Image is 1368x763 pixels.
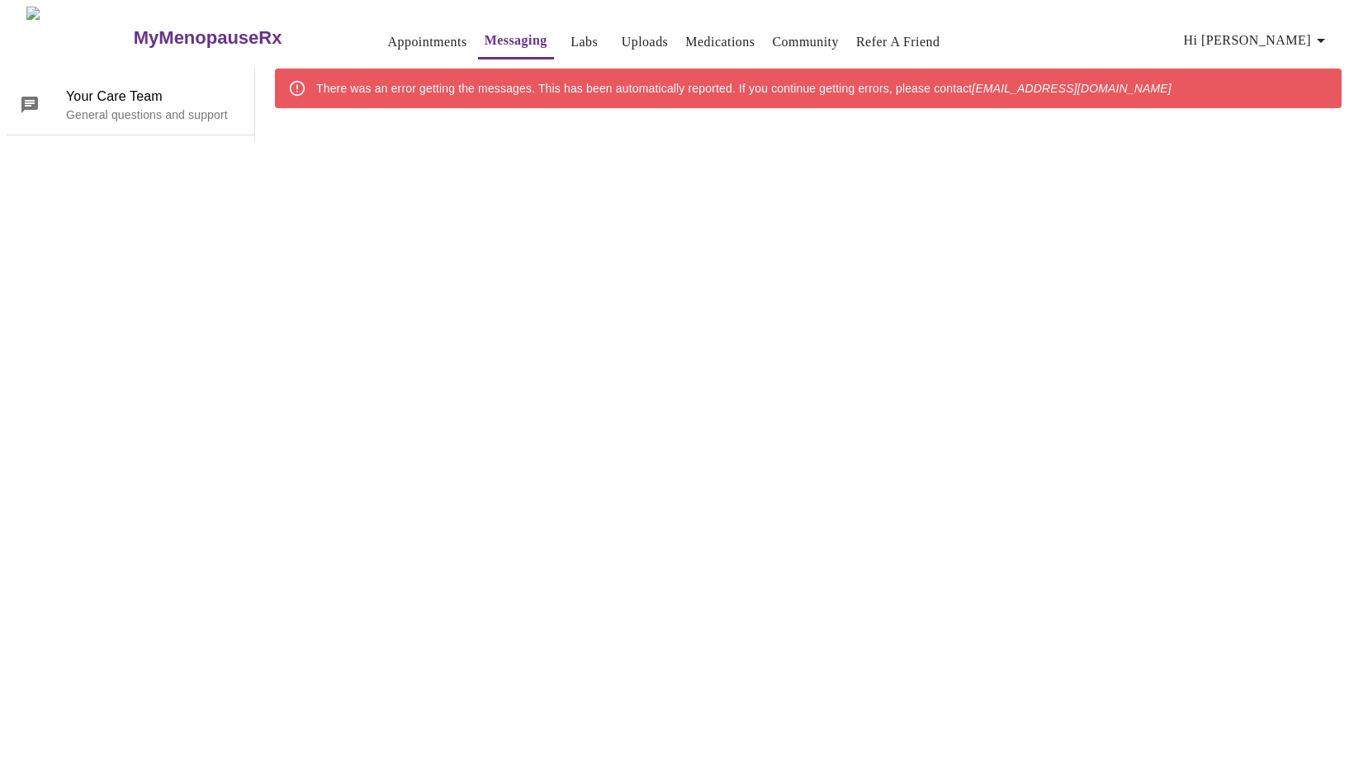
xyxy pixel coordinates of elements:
[134,27,282,49] h3: MyMenopauseRx
[622,31,669,54] a: Uploads
[316,73,1172,103] div: There was an error getting the messages. This has been automatically reported. If you continue ge...
[7,75,254,135] div: Your Care TeamGeneral questions and support
[131,9,348,67] a: MyMenopauseRx
[66,87,241,107] span: Your Care Team
[972,82,1171,95] em: [EMAIL_ADDRESS][DOMAIN_NAME]
[679,26,761,59] button: Medications
[478,24,554,59] button: Messaging
[856,31,940,54] a: Refer a Friend
[387,31,466,54] a: Appointments
[1184,29,1331,52] span: Hi [PERSON_NAME]
[615,26,675,59] button: Uploads
[772,31,839,54] a: Community
[685,31,755,54] a: Medications
[381,26,473,59] button: Appointments
[1177,24,1337,57] button: Hi [PERSON_NAME]
[558,26,611,59] button: Labs
[485,29,547,52] a: Messaging
[66,107,241,123] p: General questions and support
[765,26,845,59] button: Community
[570,31,598,54] a: Labs
[850,26,947,59] button: Refer a Friend
[26,7,131,69] img: MyMenopauseRx Logo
